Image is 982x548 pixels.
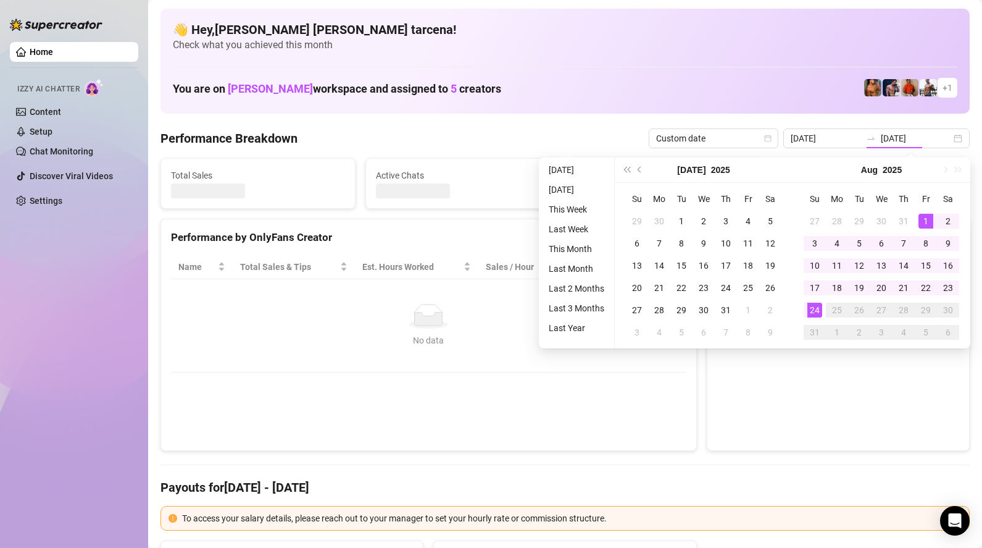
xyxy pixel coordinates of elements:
span: Chat Conversion [579,260,669,274]
span: [PERSON_NAME] [228,82,313,95]
h4: Performance Breakdown [160,130,298,147]
div: No data [183,334,674,347]
th: Sales / Hour [478,255,572,279]
th: Chat Conversion [572,255,686,279]
a: Settings [30,196,62,206]
img: logo-BBDzfeDw.svg [10,19,102,31]
h4: Payouts for [DATE] - [DATE] [160,479,970,496]
span: Total Sales & Tips [240,260,338,274]
img: Justin [901,79,918,96]
img: Axel [883,79,900,96]
a: Setup [30,127,52,137]
h4: 👋 Hey, [PERSON_NAME] [PERSON_NAME] tarcena ! [173,21,957,38]
input: End date [881,132,951,145]
span: Messages Sent [581,169,755,182]
th: Name [171,255,233,279]
a: Discover Viral Videos [30,171,113,181]
span: to [866,133,876,143]
th: Total Sales & Tips [233,255,355,279]
span: exclamation-circle [169,514,177,523]
h1: You are on workspace and assigned to creators [173,82,501,96]
span: Izzy AI Chatter [17,83,80,95]
div: Performance by OnlyFans Creator [171,229,686,246]
a: Content [30,107,61,117]
img: JG [864,79,881,96]
a: Chat Monitoring [30,146,93,156]
div: Est. Hours Worked [362,260,461,274]
span: Sales / Hour [486,260,554,274]
span: + 1 [942,81,952,95]
div: To access your salary details, please reach out to your manager to set your hourly rate or commis... [182,512,962,525]
span: Active Chats [376,169,550,182]
img: AI Chatter [85,78,104,96]
a: Home [30,47,53,57]
span: 5 [451,82,457,95]
div: Open Intercom Messenger [940,506,970,536]
img: JUSTIN [920,79,937,96]
span: Total Sales [171,169,345,182]
span: calendar [764,135,772,142]
span: Name [178,260,215,274]
div: Sales by OnlyFans Creator [717,229,959,246]
span: swap-right [866,133,876,143]
input: Start date [791,132,861,145]
span: Custom date [656,129,771,148]
span: Check what you achieved this month [173,38,957,52]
